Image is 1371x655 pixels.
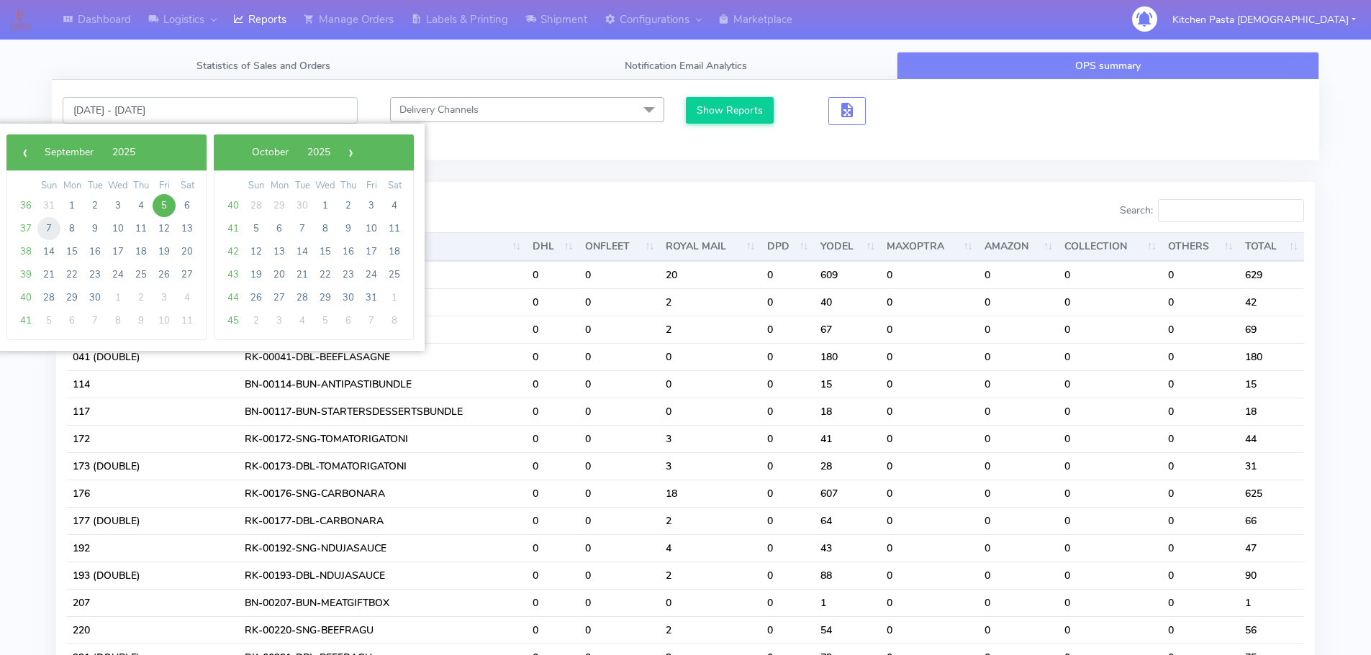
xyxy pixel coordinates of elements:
[360,263,383,286] span: 24
[14,217,37,240] span: 37
[881,343,978,370] td: 0
[979,562,1059,589] td: 0
[268,240,291,263] span: 13
[83,240,107,263] span: 16
[314,240,337,263] span: 15
[222,263,245,286] span: 43
[527,507,579,534] td: 0
[761,425,815,452] td: 0
[761,398,815,425] td: 0
[83,194,107,217] span: 2
[153,240,176,263] span: 19
[63,97,358,124] input: Pick the Daterange
[245,263,268,286] span: 19
[527,452,579,480] td: 0
[979,398,1059,425] td: 0
[222,309,245,332] span: 45
[268,263,291,286] span: 20
[527,316,579,343] td: 0
[1239,589,1304,616] td: 1
[222,217,245,240] span: 41
[1162,343,1239,370] td: 0
[314,178,337,194] th: weekday
[83,286,107,309] span: 30
[979,288,1059,316] td: 0
[67,425,239,452] td: 172
[314,217,337,240] span: 8
[660,370,761,398] td: 0
[761,288,815,316] td: 0
[1059,343,1162,370] td: 0
[37,194,60,217] span: 31
[761,232,815,261] th: DPD : activate to sort column ascending
[153,263,176,286] span: 26
[660,232,761,261] th: ROYAL MAIL : activate to sort column ascending
[579,589,661,616] td: 0
[979,534,1059,562] td: 0
[221,142,361,156] bs-datepicker-navigation-view: ​ ​ ​
[60,263,83,286] span: 22
[37,263,60,286] span: 21
[1059,534,1162,562] td: 0
[527,398,579,425] td: 0
[245,286,268,309] span: 26
[83,263,107,286] span: 23
[314,286,337,309] span: 29
[83,178,107,194] th: weekday
[35,142,103,163] button: September
[239,398,527,425] td: BN-00117-BUN-STARTERSDESSERTSBUNDLE
[660,562,761,589] td: 2
[660,507,761,534] td: 2
[222,240,245,263] span: 42
[1162,562,1239,589] td: 0
[1239,261,1304,288] td: 629
[60,217,83,240] span: 8
[107,263,130,286] span: 24
[60,194,83,217] span: 1
[527,589,579,616] td: 0
[176,309,199,332] span: 11
[239,425,527,452] td: RK-00172-SNG-TOMATORIGATONI
[881,261,978,288] td: 0
[881,232,978,261] th: MAXOPTRA : activate to sort column ascending
[527,232,579,261] th: DHL : activate to sort column ascending
[243,142,298,163] button: October
[67,370,239,398] td: 114
[1059,480,1162,507] td: 0
[291,309,314,332] span: 4
[979,507,1059,534] td: 0
[360,309,383,332] span: 7
[1239,288,1304,316] td: 42
[761,507,815,534] td: 0
[815,562,882,589] td: 88
[579,316,661,343] td: 0
[579,507,661,534] td: 0
[268,309,291,332] span: 3
[291,194,314,217] span: 30
[337,240,360,263] span: 16
[67,343,239,370] td: 041 (DOUBLE)
[130,286,153,309] span: 2
[815,398,882,425] td: 18
[239,534,527,562] td: RK-00192-SNG-NDUJASAUCE
[176,263,199,286] span: 27
[815,507,882,534] td: 64
[60,240,83,263] span: 15
[291,217,314,240] span: 7
[314,194,337,217] span: 1
[881,480,978,507] td: 0
[176,194,199,217] span: 6
[360,194,383,217] span: 3
[340,142,361,163] span: ›
[881,507,978,534] td: 0
[107,178,130,194] th: weekday
[222,286,245,309] span: 44
[337,286,360,309] span: 30
[1059,425,1162,452] td: 0
[153,217,176,240] span: 12
[383,217,406,240] span: 11
[360,217,383,240] span: 10
[660,343,761,370] td: 0
[196,59,330,73] span: Statistics of Sales and Orders
[881,316,978,343] td: 0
